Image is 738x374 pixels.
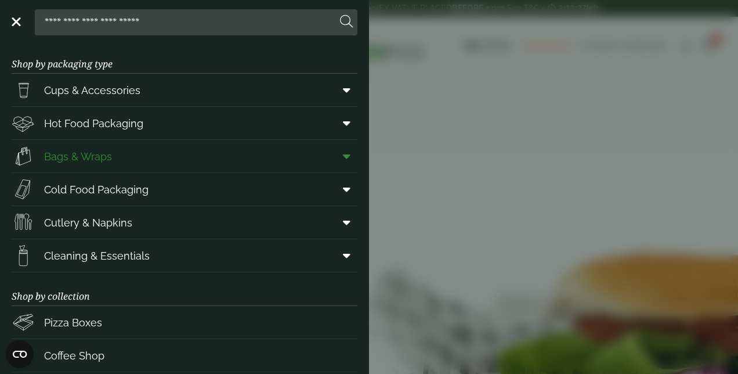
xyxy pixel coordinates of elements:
[12,244,35,267] img: open-wipe.svg
[12,306,357,339] a: Pizza Boxes
[44,315,102,330] span: Pizza Boxes
[12,74,357,106] a: Cups & Accessories
[12,178,35,201] img: Sandwich_box.svg
[12,107,357,139] a: Hot Food Packaging
[44,248,150,264] span: Cleaning & Essentials
[12,78,35,102] img: PintNhalf_cup.svg
[6,340,34,368] button: Open CMP widget
[44,348,104,364] span: Coffee Shop
[44,215,132,231] span: Cutlery & Napkins
[44,182,149,197] span: Cold Food Packaging
[12,339,357,372] a: Coffee Shop
[44,116,143,131] span: Hot Food Packaging
[44,82,140,98] span: Cups & Accessories
[12,40,357,74] h3: Shop by packaging type
[12,206,357,239] a: Cutlery & Napkins
[12,239,357,272] a: Cleaning & Essentials
[12,173,357,206] a: Cold Food Packaging
[12,145,35,168] img: Paper_carriers.svg
[12,112,35,135] img: Deli_box.svg
[12,211,35,234] img: Cutlery.svg
[12,140,357,172] a: Bags & Wraps
[12,272,357,306] h3: Shop by collection
[12,311,35,334] img: Pizza_boxes.svg
[44,149,112,164] span: Bags & Wraps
